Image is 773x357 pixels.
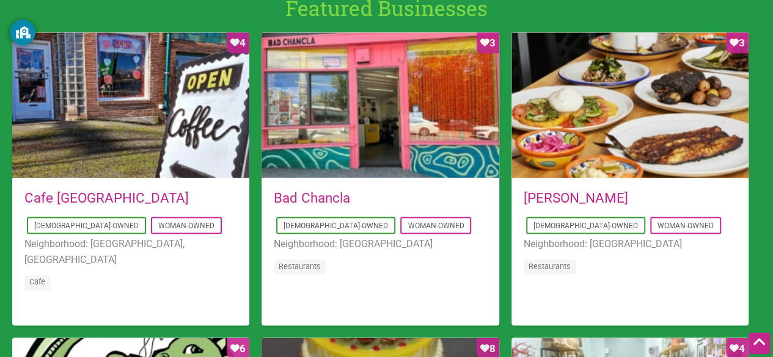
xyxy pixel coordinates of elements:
a: Cafe [29,277,45,286]
a: Cafe [GEOGRAPHIC_DATA] [24,190,189,206]
a: Bad Chancla [274,190,350,206]
a: Woman-Owned [408,222,464,230]
li: Neighborhood: [GEOGRAPHIC_DATA], [GEOGRAPHIC_DATA] [24,236,237,267]
a: [DEMOGRAPHIC_DATA]-Owned [34,222,139,230]
button: GoGuardian Privacy Information [10,20,35,45]
a: Woman-Owned [158,222,214,230]
a: Woman-Owned [658,222,714,230]
a: Restaurants [279,262,321,271]
a: [DEMOGRAPHIC_DATA]-Owned [284,222,388,230]
li: Neighborhood: [GEOGRAPHIC_DATA] [274,236,486,252]
div: Scroll Back to Top [749,333,770,354]
a: Restaurants [529,262,571,271]
li: Neighborhood: [GEOGRAPHIC_DATA] [524,236,736,252]
a: [PERSON_NAME] [524,190,628,206]
a: [DEMOGRAPHIC_DATA]-Owned [533,222,638,230]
